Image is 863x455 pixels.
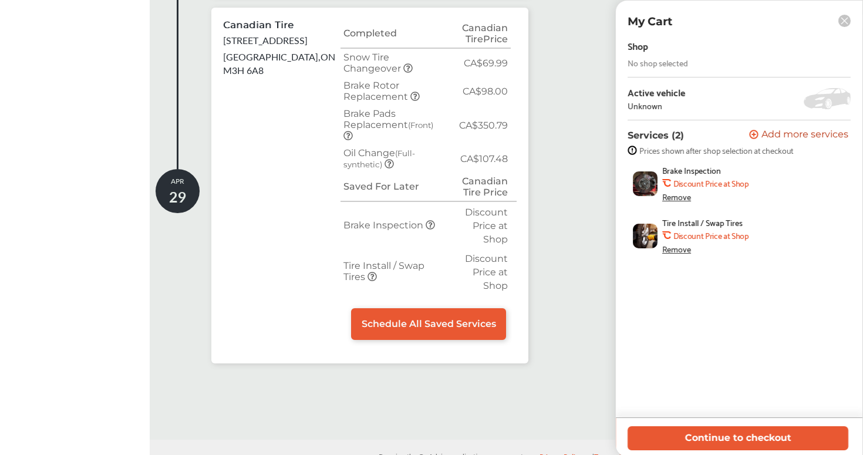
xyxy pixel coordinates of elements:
[351,308,506,340] a: Schedule All Saved Services
[628,38,648,53] div: Shop
[465,253,508,291] span: Discount Price at Shop
[156,176,200,207] p: APR
[628,87,685,97] div: Active vehicle
[463,86,508,97] span: CA$98.00
[408,120,433,130] small: (Front)
[465,207,508,245] span: Discount Price at Shop
[223,50,341,77] p: [GEOGRAPHIC_DATA] , ON M3H 6A8
[673,178,749,188] b: Discount Price at Shop
[343,108,433,130] span: Brake Pads Replacement
[628,130,684,141] p: Services (2)
[341,173,447,201] th: Saved For Later
[447,173,511,201] th: Canadian Tire Price
[343,149,415,169] small: (Full-synthetic)
[633,171,658,196] img: brake-inspection-thumb.jpg
[343,260,424,282] span: Tire Install / Swap Tires
[749,130,848,141] button: Add more services
[662,218,743,227] span: Tire Install / Swap Tires
[341,19,447,48] th: Completed
[662,166,721,175] span: Brake Inspection
[343,80,410,102] span: Brake Rotor Replacement
[639,146,793,155] span: Prices shown after shop selection at checkout
[804,88,851,109] img: placeholder_car.5a1ece94.svg
[628,15,672,28] p: My Cart
[460,153,508,164] span: CA$107.48
[223,33,308,47] p: [STREET_ADDRESS]
[662,192,691,201] div: Remove
[169,186,187,207] span: 29
[223,19,294,31] p: Canadian Tire
[628,146,637,155] img: info-strock.ef5ea3fe.svg
[749,130,851,141] a: Add more services
[628,426,848,450] button: Continue to checkout
[343,220,426,231] span: Brake Inspection
[628,58,688,68] div: No shop selected
[761,130,848,141] span: Add more services
[459,120,508,131] span: CA$350.79
[362,318,496,329] span: Schedule All Saved Services
[633,224,658,248] img: tire-install-swap-tires-thumb.jpg
[464,58,508,69] span: CA$69.99
[343,52,403,74] span: Snow Tire Changeover
[447,19,511,48] th: Canadian Tire Price
[343,147,415,170] span: Oil Change
[628,101,662,110] div: Unknown
[673,231,749,240] b: Discount Price at Shop
[662,244,691,254] div: Remove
